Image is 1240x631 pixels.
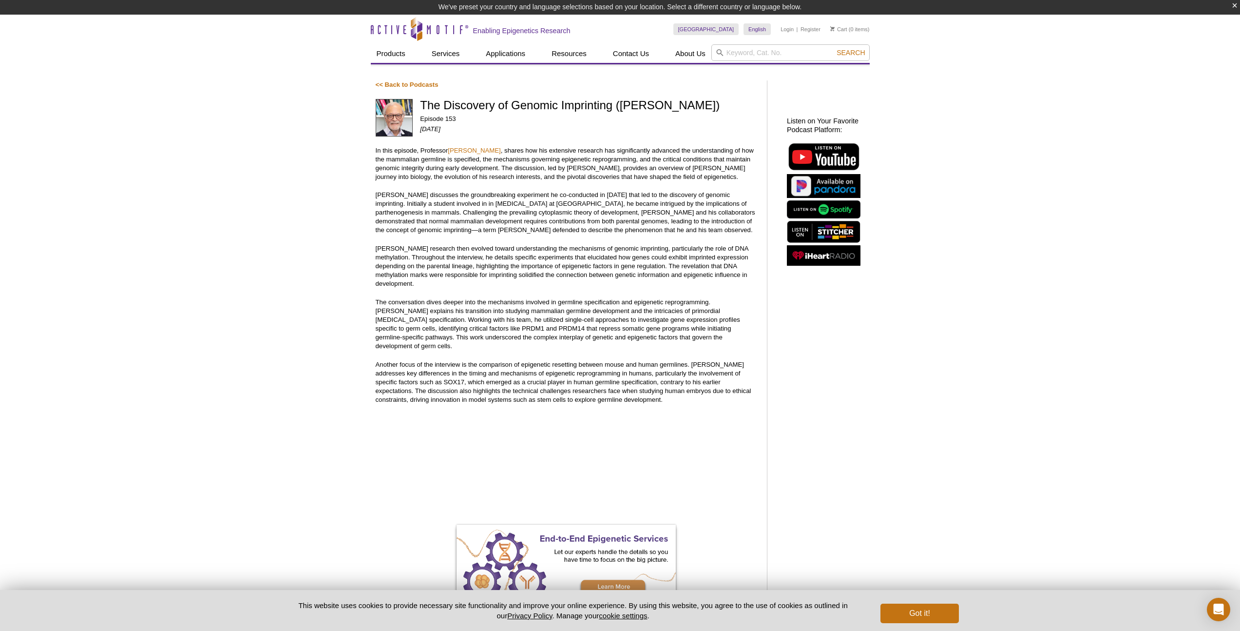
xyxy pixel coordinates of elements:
[473,26,571,35] h2: Enabling Epigenetics Research
[787,200,860,218] img: Listen on Spotify
[801,26,820,33] a: Register
[787,117,865,134] h2: Listen on Your Favorite Podcast Platform:
[376,414,757,487] iframe: The Discovery of Genomic Imprinting (Azim Surani)
[787,174,860,198] img: Listen on Pandora
[837,49,865,57] span: Search
[457,525,676,609] img: Active Motif End-to-End Services
[420,99,757,113] h1: The Discovery of Genomic Imprinting ([PERSON_NAME])
[448,147,500,154] a: [PERSON_NAME]
[744,23,771,35] a: English
[669,44,711,63] a: About Us
[376,298,757,351] p: The conversation dives deeper into the mechanisms involved in germline specification and epigenet...
[420,115,757,123] p: Episode 153
[830,26,835,31] img: Your Cart
[546,44,592,63] a: Resources
[787,221,860,243] img: Listen on Stitcher
[376,146,757,181] p: In this episode, Professor , shares how his extensive research has significantly advanced the und...
[834,48,868,57] button: Search
[376,244,757,288] p: [PERSON_NAME] research then evolved toward understanding the mechanisms of genomic imprinting, pa...
[426,44,466,63] a: Services
[376,99,413,137] img: Azim Surani
[711,44,870,61] input: Keyword, Cat. No.
[787,141,860,172] img: Listen on YouTube
[507,611,552,620] a: Privacy Policy
[371,44,411,63] a: Products
[282,600,865,621] p: This website uses cookies to provide necessary site functionality and improve your online experie...
[376,191,757,235] p: [PERSON_NAME] discusses the groundbreaking experiment he co-conducted in [DATE] that led to the d...
[480,44,531,63] a: Applications
[376,360,757,404] p: Another focus of the interview is the comparison of epigenetic resetting between mouse and human ...
[830,23,870,35] li: (0 items)
[673,23,739,35] a: [GEOGRAPHIC_DATA]
[599,611,647,620] button: cookie settings
[797,23,798,35] li: |
[420,125,440,133] em: [DATE]
[781,26,794,33] a: Login
[880,604,958,623] button: Got it!
[1207,598,1230,621] div: Open Intercom Messenger
[376,81,439,88] a: << Back to Podcasts
[830,26,847,33] a: Cart
[607,44,655,63] a: Contact Us
[787,245,860,266] img: Listen on iHeartRadio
